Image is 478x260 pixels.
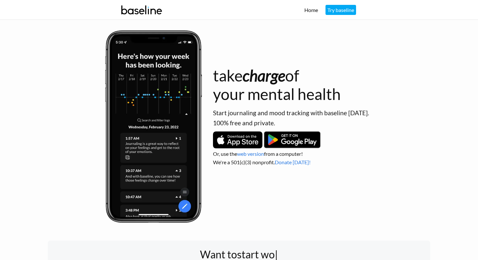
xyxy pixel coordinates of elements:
[325,5,356,15] a: Try baseline
[104,30,203,224] img: baseline summary screen
[213,150,431,158] p: Or, use the from a computer!
[275,159,311,165] a: Donate [DATE]!
[237,151,264,157] a: web version
[213,131,263,148] img: Download on the App Store
[213,108,431,118] p: Start journaling and mood tracking with baseline [DATE].
[119,1,165,19] img: baseline
[243,66,285,85] i: charge
[304,7,318,13] a: Home
[213,158,431,166] p: We're a 501(c)(3) nonprofit.
[213,118,431,128] p: 100% free and private.
[263,131,321,149] img: Get it on Google Play
[213,66,431,104] h1: take of your mental health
